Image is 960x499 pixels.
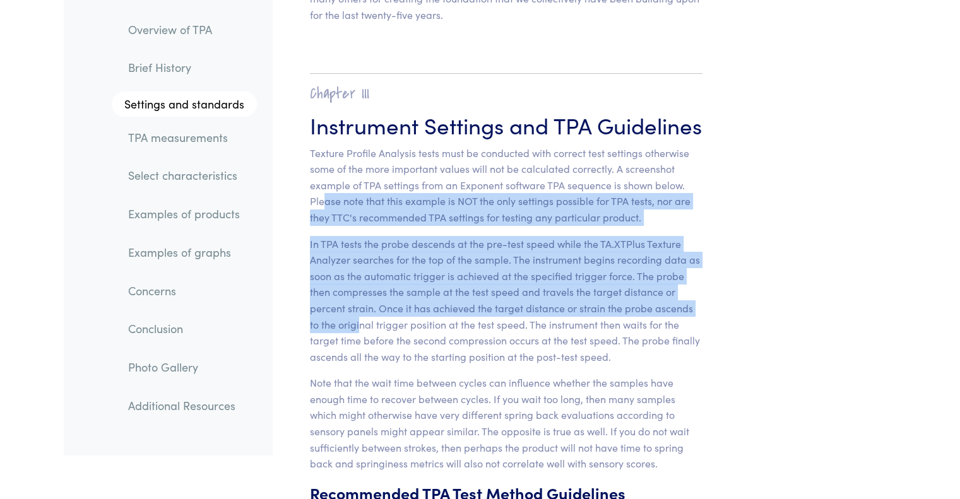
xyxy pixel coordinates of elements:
a: Overview of TPA [118,15,257,44]
a: TPA measurements [118,123,257,152]
a: Examples of graphs [118,238,257,267]
a: Select characteristics [118,161,257,191]
p: Note that the wait time between cycles can influence whether the samples have enough time to reco... [310,375,703,472]
a: Additional Resources [118,391,257,420]
a: Examples of products [118,200,257,229]
h2: Chapter III [310,84,703,103]
a: Brief History [118,54,257,83]
h3: Instrument Settings and TPA Guidelines [310,109,703,140]
p: Texture Profile Analysis tests must be conducted with correct test settings otherwise some of the... [310,145,703,226]
a: Concerns [118,276,257,305]
a: Conclusion [118,315,257,344]
p: In TPA tests the probe descends at the pre-test speed while the TA.XTPlus Texture Analyzer search... [310,236,703,365]
a: Photo Gallery [118,353,257,382]
a: Settings and standards [112,91,257,117]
